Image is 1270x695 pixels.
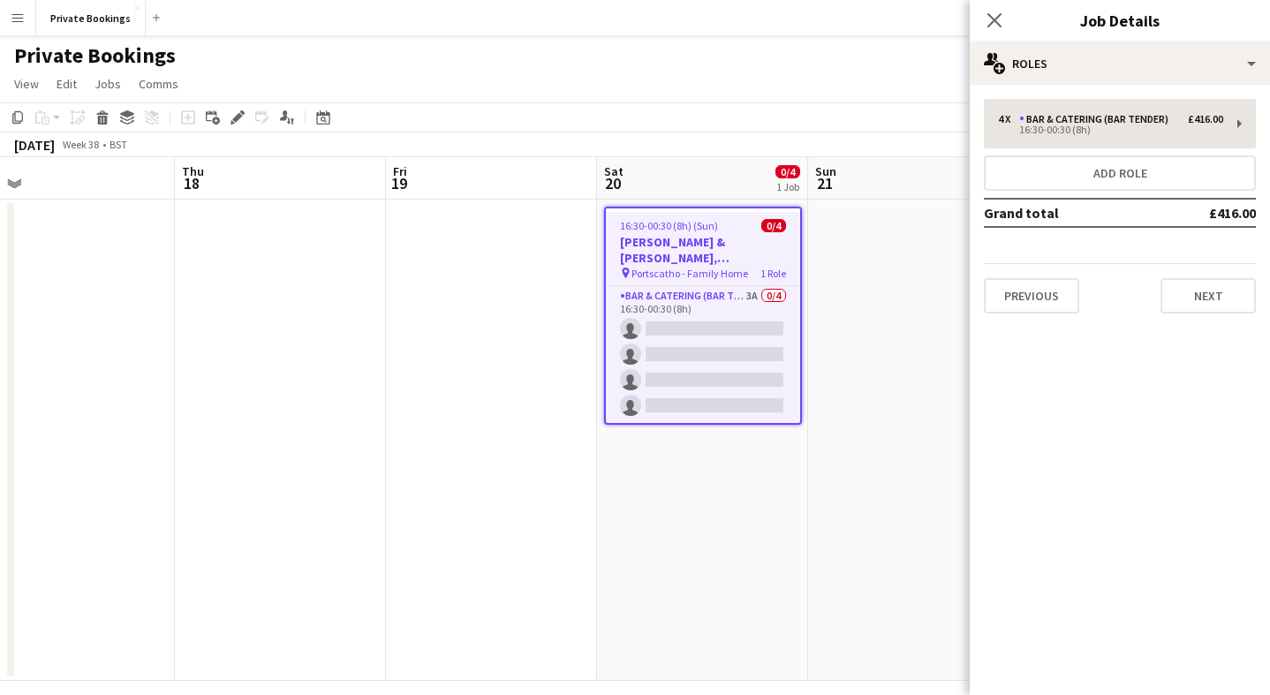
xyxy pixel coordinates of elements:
[14,136,55,154] div: [DATE]
[1160,278,1256,314] button: Next
[49,72,84,95] a: Edit
[36,1,146,35] button: Private Bookings
[998,125,1223,134] div: 16:30-00:30 (8h)
[87,72,128,95] a: Jobs
[984,155,1256,191] button: Add role
[604,207,802,425] app-job-card: 16:30-00:30 (8h) (Sun)0/4[PERSON_NAME] & [PERSON_NAME], Portscatho, [DATE] Portscatho - Family Ho...
[775,165,800,178] span: 0/4
[620,219,718,232] span: 16:30-00:30 (8h) (Sun)
[14,76,39,92] span: View
[390,173,407,193] span: 19
[631,267,748,280] span: Portscatho - Family Home
[606,234,800,266] h3: [PERSON_NAME] & [PERSON_NAME], Portscatho, [DATE]
[139,76,178,92] span: Comms
[110,138,127,151] div: BST
[970,42,1270,85] div: Roles
[7,72,46,95] a: View
[998,113,1019,125] div: 4 x
[14,42,176,69] h1: Private Bookings
[179,173,204,193] span: 18
[760,267,786,280] span: 1 Role
[813,173,836,193] span: 21
[1188,113,1223,125] div: £416.00
[57,76,77,92] span: Edit
[761,219,786,232] span: 0/4
[601,173,624,193] span: 20
[984,199,1151,227] td: Grand total
[606,286,800,423] app-card-role: Bar & Catering (Bar Tender)3A0/416:30-00:30 (8h)
[1151,199,1256,227] td: £416.00
[776,180,799,193] div: 1 Job
[970,9,1270,32] h3: Job Details
[94,76,121,92] span: Jobs
[393,163,407,179] span: Fri
[132,72,185,95] a: Comms
[815,163,836,179] span: Sun
[1019,113,1176,125] div: Bar & Catering (Bar Tender)
[984,278,1079,314] button: Previous
[58,138,102,151] span: Week 38
[182,163,204,179] span: Thu
[604,163,624,179] span: Sat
